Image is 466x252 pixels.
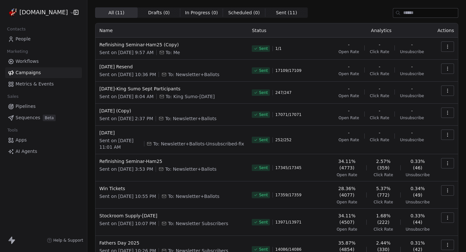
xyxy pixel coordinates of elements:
[379,86,380,92] span: -
[16,148,37,155] span: AI Agents
[434,23,458,38] th: Actions
[379,41,380,48] span: -
[338,49,359,54] span: Open Rate
[99,71,156,78] span: Sent on [DATE] 10:36 PM
[16,103,36,110] span: Pipelines
[275,46,282,51] span: 1 / 1
[370,71,389,76] span: Click Rate
[348,86,349,92] span: -
[379,130,380,136] span: -
[275,247,302,252] span: 14086 / 14086
[406,172,430,178] span: Unsubscribe
[338,93,359,98] span: Open Rate
[275,68,302,73] span: 17109 / 17109
[153,141,244,147] span: To: Newsletter+Ballots-Unsubscribed-fix
[166,93,215,100] span: To: King Sumo-Sept2025
[168,193,219,200] span: To: Newsletter+Ballots
[333,212,361,225] span: 34.11% (4507)
[228,9,260,16] span: Scheduled ( 0 )
[248,23,329,38] th: Status
[95,23,248,38] th: Name
[370,49,389,54] span: Click Rate
[275,90,292,95] span: 247 / 247
[99,93,154,100] span: Sent on [DATE] 8:04 AM
[348,130,349,136] span: -
[337,172,357,178] span: Open Rate
[259,165,268,170] span: Sent
[148,9,170,16] span: Drafts ( 0 )
[348,108,349,114] span: -
[5,92,21,101] span: Sales
[5,125,20,135] span: Tools
[259,192,268,198] span: Sent
[373,172,393,178] span: Click Rate
[411,130,413,136] span: -
[8,7,69,18] button: [DOMAIN_NAME]
[16,69,41,76] span: Campaigns
[372,212,395,225] span: 1.68% (222)
[329,23,433,38] th: Analytics
[99,185,244,192] span: Win Tickets
[185,9,218,16] span: In Progress ( 0 )
[99,130,244,136] span: [DATE]
[259,112,268,117] span: Sent
[99,115,153,122] span: Sent on [DATE] 2:37 PM
[99,49,154,56] span: Sent on [DATE] 9:57 AM
[275,192,302,198] span: 17359 / 17359
[99,108,244,114] span: [DATE] (Copy)
[400,49,424,54] span: Unsubscribe
[259,46,268,51] span: Sent
[16,137,27,143] span: Apps
[99,137,141,150] span: Sent on [DATE] 11:01 AM
[4,24,28,34] span: Contacts
[99,220,156,227] span: Sent on [DATE] 10:07 PM
[338,115,359,120] span: Open Rate
[370,115,389,120] span: Click Rate
[99,193,156,200] span: Sent on [DATE] 10:55 PM
[99,86,244,92] span: [DATE]-King Sumo Sept Participants
[370,137,389,143] span: Click Rate
[259,68,268,73] span: Sent
[99,158,244,165] span: Refinishing Seminar-Ham25
[5,146,82,157] a: AI Agents
[333,185,361,198] span: 28.36% (4077)
[400,93,424,98] span: Unsubscribe
[275,220,302,225] span: 13971 / 13971
[5,67,82,78] a: Campaigns
[333,158,361,171] span: 34.11% (4773)
[406,158,430,171] span: 0.33% (46)
[168,220,228,227] span: To: Newsletter Subscribers
[259,247,268,252] span: Sent
[348,41,349,48] span: -
[166,49,180,56] span: To: Me
[275,137,292,143] span: 252 / 252
[373,200,393,205] span: Click Rate
[406,200,430,205] span: Unsubscribe
[259,137,268,143] span: Sent
[379,63,380,70] span: -
[400,71,424,76] span: Unsubscribe
[5,79,82,89] a: Metrics & Events
[9,8,17,16] img: logomanalone.png
[372,185,395,198] span: 5.37% (772)
[411,41,413,48] span: -
[16,36,31,42] span: People
[16,81,54,87] span: Metrics & Events
[19,8,68,17] span: [DOMAIN_NAME]
[275,112,302,117] span: 17071 / 17071
[337,200,357,205] span: Open Rate
[406,227,430,232] span: Unsubscribe
[16,58,39,65] span: Workflows
[99,41,244,48] span: Refinishing Seminar-Ham25 (Copy)
[5,135,82,145] a: Apps
[411,63,413,70] span: -
[165,115,216,122] span: To: Newsletter+Ballots
[379,108,380,114] span: -
[168,71,219,78] span: To: Newsletter+Ballots
[370,93,389,98] span: Click Rate
[99,212,244,219] span: Stockroom Supply-[DATE]
[372,158,395,171] span: 2.57% (359)
[5,34,82,44] a: People
[373,227,393,232] span: Click Rate
[276,9,297,16] span: Sent ( 11 )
